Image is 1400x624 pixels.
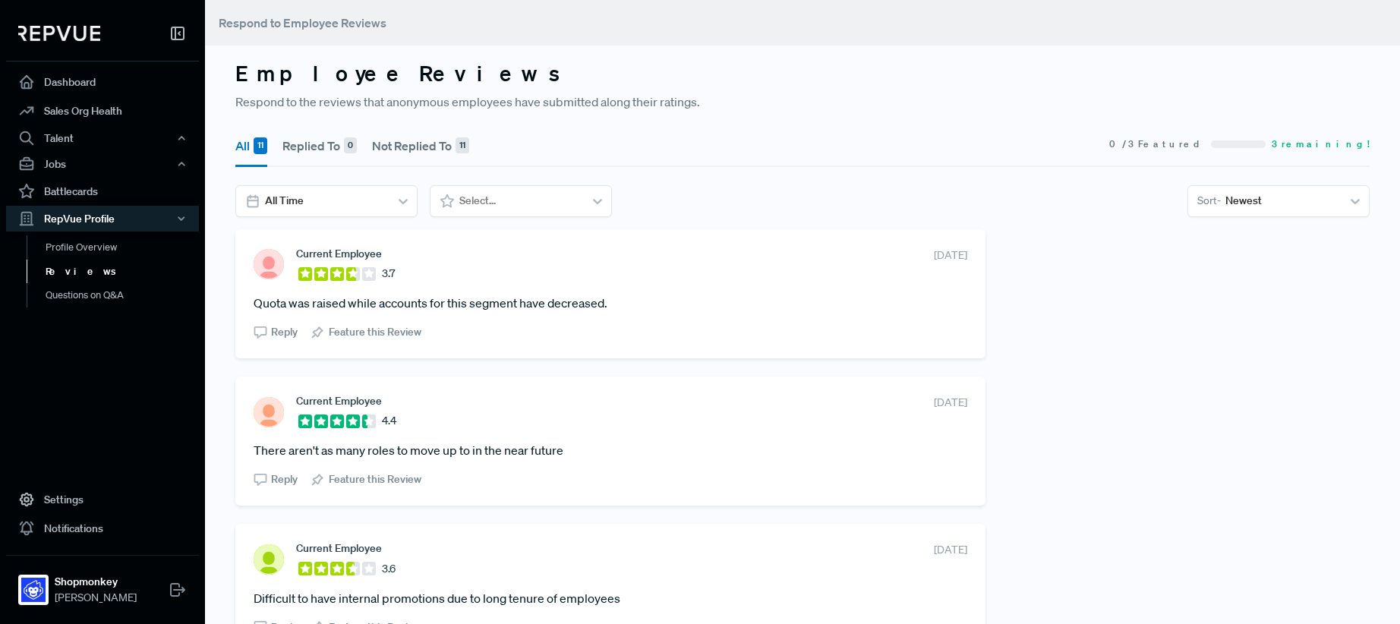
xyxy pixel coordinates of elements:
div: 11 [456,137,469,154]
a: Settings [6,485,199,514]
span: [PERSON_NAME] [55,590,137,606]
span: 4.4 [382,413,396,429]
article: Difficult to have internal promotions due to long tenure of employees [254,589,967,607]
span: Reply [271,471,298,487]
img: Shopmonkey [21,578,46,602]
button: RepVue Profile [6,206,199,232]
span: 0 / 3 Featured [1109,137,1205,151]
span: Sort - [1197,193,1221,209]
span: 3.7 [382,266,395,282]
strong: Shopmonkey [55,574,137,590]
span: [DATE] [934,395,967,411]
img: RepVue [18,26,100,41]
span: Feature this Review [329,471,421,487]
a: Profile Overview [27,235,219,260]
h3: Employee Reviews [235,61,1370,87]
span: Feature this Review [329,324,421,340]
article: There aren't as many roles to move up to in the near future [254,441,967,459]
a: Reviews [27,260,219,284]
span: Respond to Employee Reviews [219,15,386,30]
a: ShopmonkeyShopmonkey[PERSON_NAME] [6,555,199,612]
button: All 11 [235,124,267,167]
a: Battlecards [6,177,199,206]
a: Sales Org Health [6,96,199,125]
span: Current Employee [296,395,382,407]
div: 11 [254,137,267,154]
button: Replied To 0 [282,124,357,167]
button: Jobs [6,151,199,177]
span: Reply [271,324,298,340]
p: Respond to the reviews that anonymous employees have submitted along their ratings. [235,93,1370,111]
span: 3.6 [382,561,396,577]
a: Notifications [6,514,199,543]
span: [DATE] [934,247,967,263]
span: [DATE] [934,542,967,558]
a: Dashboard [6,68,199,96]
article: Quota was raised while accounts for this segment have decreased. [254,294,967,312]
span: Current Employee [296,247,382,260]
a: Questions on Q&A [27,283,219,307]
span: 3 remaining! [1272,137,1370,151]
button: Talent [6,125,199,151]
button: Not Replied To 11 [372,124,469,167]
div: 0 [344,137,357,154]
span: Current Employee [296,542,382,554]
